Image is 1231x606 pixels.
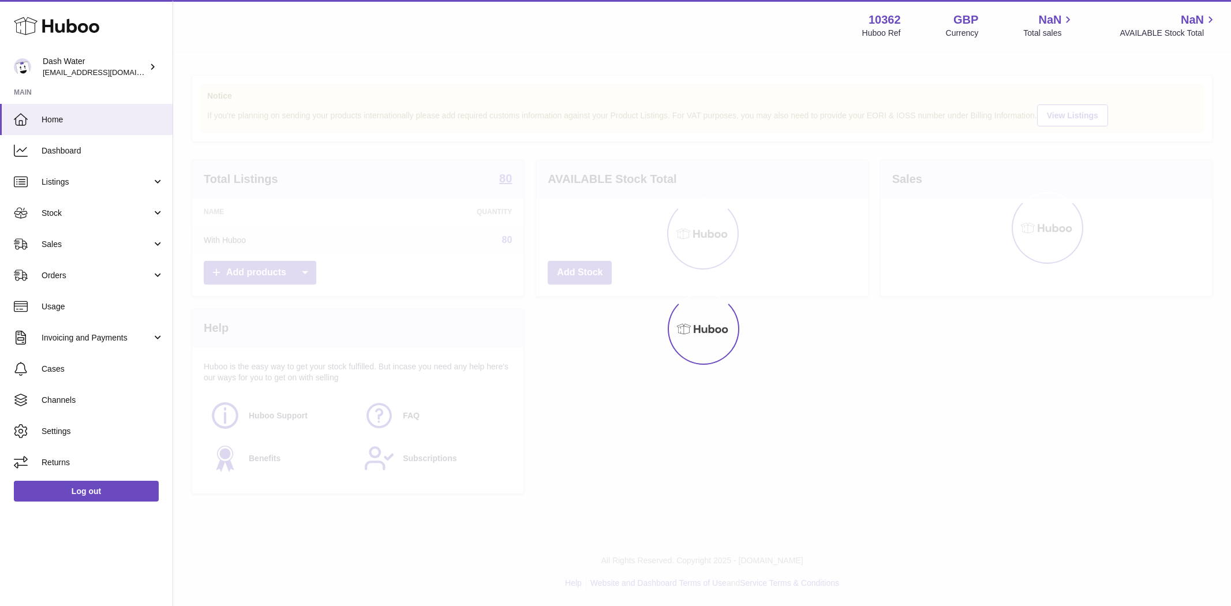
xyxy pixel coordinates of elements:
span: Cases [42,364,164,375]
span: Listings [42,177,152,188]
a: Log out [14,481,159,502]
span: Dashboard [42,145,164,156]
span: Invoicing and Payments [42,332,152,343]
span: Channels [42,395,164,406]
div: Dash Water [43,56,147,78]
img: internalAdmin-10362@internal.huboo.com [14,58,31,76]
a: NaN AVAILABLE Stock Total [1120,12,1217,39]
span: Orders [42,270,152,281]
a: NaN Total sales [1023,12,1075,39]
div: Huboo Ref [862,28,901,39]
span: [EMAIL_ADDRESS][DOMAIN_NAME] [43,68,170,77]
span: Stock [42,208,152,219]
span: Returns [42,457,164,468]
span: AVAILABLE Stock Total [1120,28,1217,39]
span: Sales [42,239,152,250]
strong: 10362 [869,12,901,28]
span: Home [42,114,164,125]
span: NaN [1181,12,1204,28]
strong: GBP [953,12,978,28]
span: Usage [42,301,164,312]
span: NaN [1038,12,1061,28]
div: Currency [946,28,979,39]
span: Settings [42,426,164,437]
span: Total sales [1023,28,1075,39]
